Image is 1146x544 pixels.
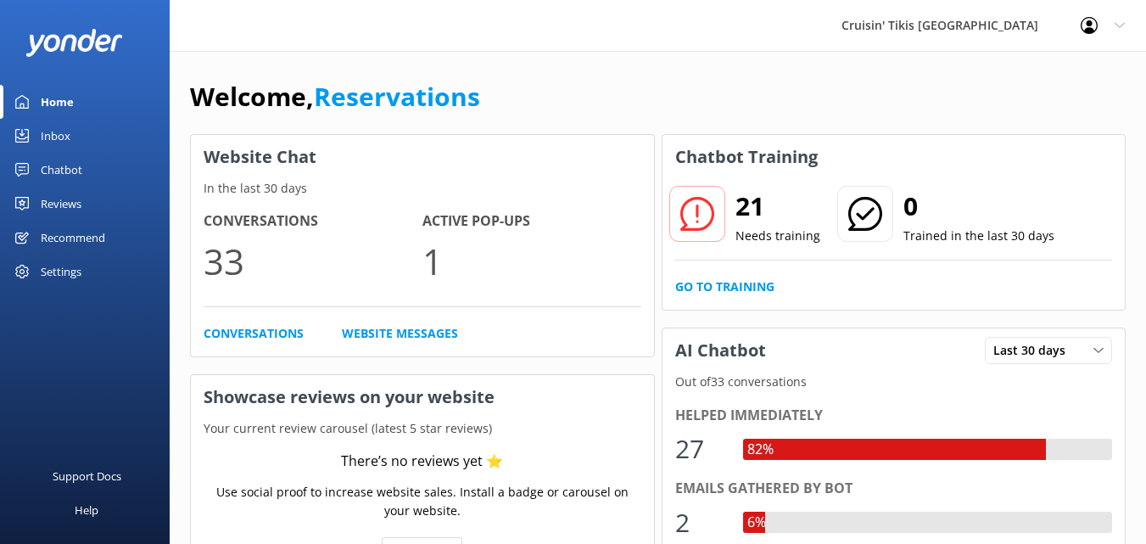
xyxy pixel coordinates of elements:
[41,85,74,119] div: Home
[204,483,641,521] p: Use social proof to increase website sales. Install a badge or carousel on your website.
[41,153,82,187] div: Chatbot
[41,187,81,221] div: Reviews
[341,451,503,473] div: There’s no reviews yet ⭐
[743,439,778,461] div: 82%
[662,328,779,373] h3: AI Chatbot
[41,119,70,153] div: Inbox
[191,419,654,438] p: Your current review carousel (latest 5 star reviews)
[735,186,820,227] h2: 21
[662,373,1126,391] p: Out of 33 conversations
[422,210,641,233] h4: Active Pop-ups
[993,341,1076,360] span: Last 30 days
[25,29,123,57] img: yonder-white-logo.png
[675,429,726,469] div: 27
[41,255,81,289] div: Settings
[675,278,774,296] a: Go to Training
[675,502,726,543] div: 2
[204,233,422,289] p: 33
[422,233,641,289] p: 1
[743,512,770,534] div: 6%
[903,227,1054,245] p: Trained in the last 30 days
[675,478,1113,500] div: Emails gathered by bot
[662,135,830,179] h3: Chatbot Training
[204,210,422,233] h4: Conversations
[342,324,458,343] a: Website Messages
[190,76,480,117] h1: Welcome,
[735,227,820,245] p: Needs training
[314,79,480,114] a: Reservations
[75,493,98,527] div: Help
[191,179,654,198] p: In the last 30 days
[191,135,654,179] h3: Website Chat
[53,459,121,493] div: Support Docs
[191,375,654,419] h3: Showcase reviews on your website
[903,186,1054,227] h2: 0
[204,324,304,343] a: Conversations
[41,221,105,255] div: Recommend
[675,405,1113,427] div: Helped immediately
